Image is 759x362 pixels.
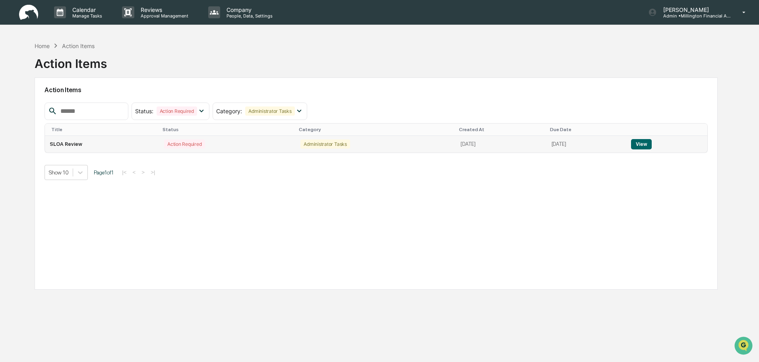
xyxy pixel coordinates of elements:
[220,13,277,19] p: People, Data, Settings
[51,127,156,132] div: Title
[45,86,708,94] h2: Action Items
[631,139,651,149] button: View
[35,43,50,49] div: Home
[36,69,109,75] div: We're available if you need us!
[164,139,205,149] div: Action Required
[45,136,159,153] td: SLOA Review
[66,6,106,13] p: Calendar
[734,336,755,357] iframe: Open customer support
[8,61,22,75] img: 1746055101610-c473b297-6a78-478c-a979-82029cc54cd1
[139,169,147,176] button: >
[631,141,651,147] a: View
[79,176,96,182] span: Pylon
[66,13,106,19] p: Manage Tasks
[148,169,157,176] button: >|
[8,88,53,95] div: Past conversations
[547,136,627,153] td: [DATE]
[56,175,96,182] a: Powered byPylon
[134,6,192,13] p: Reviews
[459,127,543,132] div: Created At
[657,13,731,19] p: Admin • Millington Financial Advisors, LLC
[8,157,14,163] div: 🔎
[5,138,54,152] a: 🖐️Preclearance
[8,142,14,148] div: 🖐️
[8,101,21,113] img: Dave Feldman
[17,61,31,75] img: 4531339965365_218c74b014194aa58b9b_72.jpg
[8,17,145,29] p: How can we help?
[66,108,69,114] span: •
[54,138,102,152] a: 🗄️Attestations
[123,87,145,96] button: See all
[62,43,95,49] div: Action Items
[245,106,294,116] div: Administrator Tasks
[25,108,64,114] span: [PERSON_NAME]
[657,6,731,13] p: [PERSON_NAME]
[16,108,22,115] img: 1746055101610-c473b297-6a78-478c-a979-82029cc54cd1
[220,6,277,13] p: Company
[134,13,192,19] p: Approval Management
[21,36,131,45] input: Clear
[5,153,53,167] a: 🔎Data Lookup
[163,127,292,132] div: Status
[135,63,145,73] button: Start new chat
[300,139,350,149] div: Administrator Tasks
[35,50,107,71] div: Action Items
[157,106,197,116] div: Action Required
[66,141,99,149] span: Attestations
[36,61,130,69] div: Start new chat
[58,142,64,148] div: 🗄️
[120,169,129,176] button: |<
[130,169,138,176] button: <
[135,108,153,114] span: Status :
[550,127,623,132] div: Due Date
[456,136,546,153] td: [DATE]
[19,5,38,20] img: logo
[216,108,242,114] span: Category :
[16,156,50,164] span: Data Lookup
[299,127,453,132] div: Category
[16,141,51,149] span: Preclearance
[70,108,87,114] span: [DATE]
[94,169,114,176] span: Page 1 of 1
